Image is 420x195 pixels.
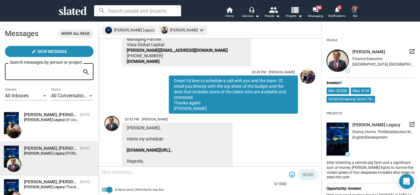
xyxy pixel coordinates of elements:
img: Lara's Legacy [4,112,19,134]
strong: [PERSON_NAME] Legacy: [24,185,66,189]
img: Carmichael Casinader [6,157,21,172]
mat-icon: notifications [334,6,340,12]
span: Messaging [308,12,323,20]
mat-icon: launch [409,48,415,55]
span: Drama, Horror, Thriller [352,130,389,134]
span: All Inboxes [5,93,29,99]
div: Open Intercom Messenger [399,174,414,189]
div: Stanley N Lozowski, Lara's Legacy [24,179,77,185]
mat-chip: [PERSON_NAME] [158,26,207,35]
span: 1 [338,6,341,10]
h2: Messages [5,26,38,41]
a: Home [219,6,240,20]
button: Services [240,6,262,20]
mat-icon: create [31,49,36,54]
time: [DATE] [80,180,90,184]
mat-icon: arrow_drop_down [274,12,281,20]
a: 1Notifications [326,6,348,20]
img: Lara's Legacy [4,146,19,168]
mat-icon: tag_faces [288,171,296,178]
span: Me [353,12,357,20]
a: Allison Baker [299,68,316,115]
div: After inheriting a remote pig farm and a significant sum of money, [PERSON_NAME] fights to surviv... [327,159,415,180]
button: Mark all read [58,29,93,38]
span: [PERSON_NAME] [269,70,295,74]
div: Finance Executive [352,57,415,61]
span: Of course! I'll send it over! Thanks! [PERSON_NAME] [66,118,151,122]
div: People [327,36,338,45]
div: Great! I'd love to schedule a call with you and the team. I'll email you directly with the top sh... [169,75,298,114]
span: 98 [316,6,322,10]
img: undefined [161,27,168,34]
mat-icon: home [226,6,233,14]
strong: [PERSON_NAME] Legacy: [24,151,66,156]
span: | [365,135,366,140]
div: Carmichael Casinader, Lara's Legacy [24,145,77,151]
mat-chip: Script/Screening Score 70+ [327,96,375,103]
mat-icon: arrow_drop_down [253,12,261,20]
span: [PERSON_NAME] Legacy [352,122,400,128]
img: Alfonso Reina-Cecco [6,124,21,138]
img: undefined [327,50,349,72]
mat-hint: 0/1000 [274,182,287,187]
img: Carmichael Casinader [105,116,119,131]
button: New Message [5,46,93,57]
span: [PERSON_NAME] [142,117,168,121]
span: — [345,69,350,72]
mat-icon: search [82,67,90,77]
span: Home [225,12,234,20]
img: undefined [327,123,349,156]
span: | [389,130,390,134]
span: [PERSON_NAME] [352,49,385,55]
span: Mark all read [61,30,90,37]
a: [DOMAIN_NAME] [127,59,160,64]
span: 03:52 PM [125,117,139,121]
div: Alfonso Reina-Cecco, Lara's Legacy [24,112,77,118]
mat-icon: arrow_drop_down [296,12,304,20]
button: Send [298,169,318,180]
mat-icon: people [269,5,278,14]
div: People [265,12,280,20]
a: 98Messaging [305,6,326,20]
button: People [262,6,283,20]
span: 0 [340,81,342,85]
input: Search people and projects [94,5,181,16]
mat-icon: forum [312,7,318,13]
time: [DATE] [80,146,90,150]
span: Enter to send, Ctrl+Enter for new line [115,186,164,193]
span: 53 [345,153,350,156]
mat-chip: Min: $250K [327,87,349,94]
a: [PERSON_NAME][EMAIL_ADDRESS][DOMAIN_NAME] [127,48,228,53]
span: Thanks for the kind words and good luck with YOUR project! [PERSON_NAME] [66,185,194,189]
span: Development [366,135,387,140]
div: Investor [327,81,415,85]
span: Projects [286,12,303,20]
a: [DOMAIN_NAME][URL].. [127,148,172,152]
div: Services [242,12,260,20]
div: Opportunity: Investor [327,186,415,191]
button: Horace WilsonMe [348,4,363,20]
mat-chip: Max: $1M [351,87,371,94]
mat-icon: headset_mic [249,7,254,12]
span: New Message [38,46,67,57]
mat-icon: view_list [290,5,299,14]
mat-icon: keyboard_arrow_down [198,26,205,34]
div: [GEOGRAPHIC_DATA], [GEOGRAPHIC_DATA] [352,62,415,67]
span: All Conversations [51,93,89,99]
time: [DATE] [80,113,90,117]
span: Send [303,169,313,180]
button: Projects [283,6,305,20]
strong: [PERSON_NAME] Legacy: [24,118,66,122]
span: 03:45 PM [252,70,266,74]
img: Allison Baker [300,69,315,84]
span: Notifications [328,12,346,20]
div: Projects [327,109,342,118]
mat-icon: launch [409,121,415,128]
span: English [352,135,365,140]
img: Horace Wilson [351,6,359,13]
